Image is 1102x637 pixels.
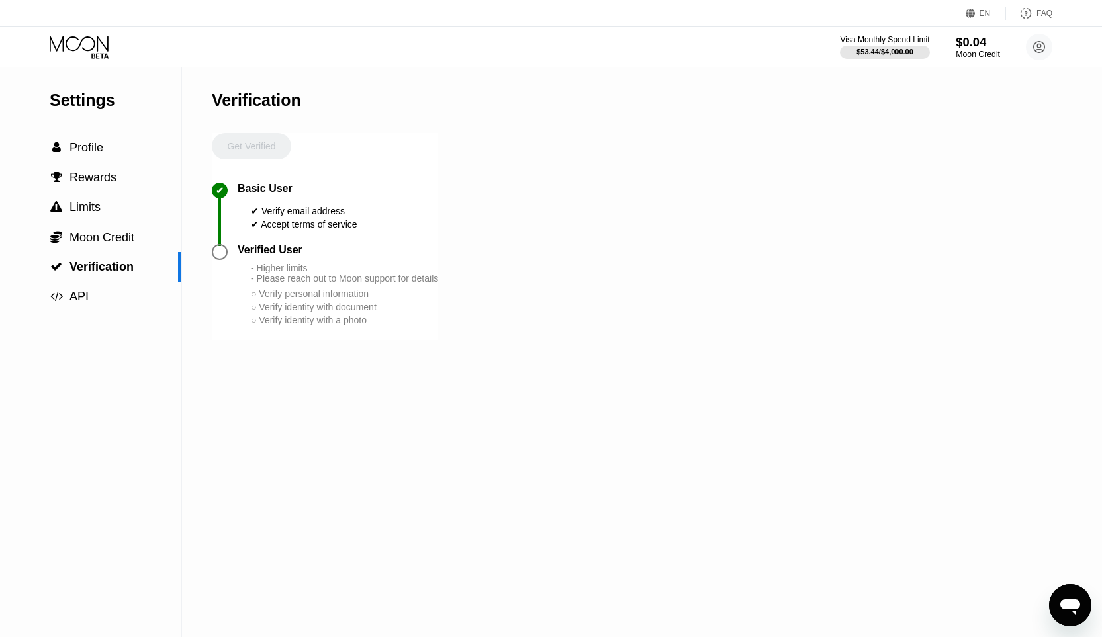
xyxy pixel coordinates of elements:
[52,142,61,153] span: 
[956,35,1000,49] div: $0.04
[51,171,62,183] span: 
[251,219,357,230] div: ✔ Accept terms of service
[50,201,63,213] div: 
[50,171,63,183] div: 
[251,302,438,312] div: ○ Verify identity with document
[238,183,293,194] div: Basic User
[840,35,929,44] div: Visa Monthly Spend Limit
[238,244,302,256] div: Verified User
[966,7,1006,20] div: EN
[956,35,1000,59] div: $0.04Moon Credit
[69,171,116,184] span: Rewards
[50,201,62,213] span: 
[251,263,438,284] div: - Higher limits - Please reach out to Moon support for details
[251,315,438,325] div: ○ Verify identity with a photo
[216,185,224,196] div: ✔
[69,290,89,303] span: API
[212,91,301,110] div: Verification
[251,288,438,299] div: ○ Verify personal information
[856,48,913,56] div: $53.44 / $4,000.00
[69,200,101,214] span: Limits
[980,9,991,18] div: EN
[69,260,134,273] span: Verification
[69,231,134,244] span: Moon Credit
[50,230,62,243] span: 
[956,50,1000,59] div: Moon Credit
[1006,7,1052,20] div: FAQ
[50,230,63,243] div: 
[50,290,63,302] span: 
[69,141,103,154] span: Profile
[251,206,357,216] div: ✔ Verify email address
[50,142,63,153] div: 
[1036,9,1052,18] div: FAQ
[50,91,181,110] div: Settings
[840,35,929,59] div: Visa Monthly Spend Limit$53.44/$4,000.00
[50,261,62,273] span: 
[50,261,63,273] div: 
[1049,584,1091,626] iframe: Button to launch messaging window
